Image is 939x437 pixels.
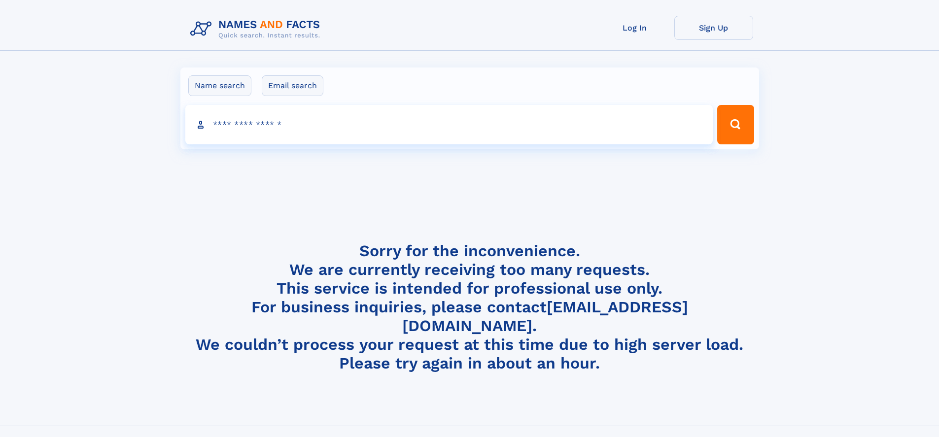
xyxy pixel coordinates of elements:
[402,298,688,335] a: [EMAIL_ADDRESS][DOMAIN_NAME]
[188,75,251,96] label: Name search
[674,16,753,40] a: Sign Up
[717,105,754,144] button: Search Button
[185,105,713,144] input: search input
[595,16,674,40] a: Log In
[186,241,753,373] h4: Sorry for the inconvenience. We are currently receiving too many requests. This service is intend...
[262,75,323,96] label: Email search
[186,16,328,42] img: Logo Names and Facts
